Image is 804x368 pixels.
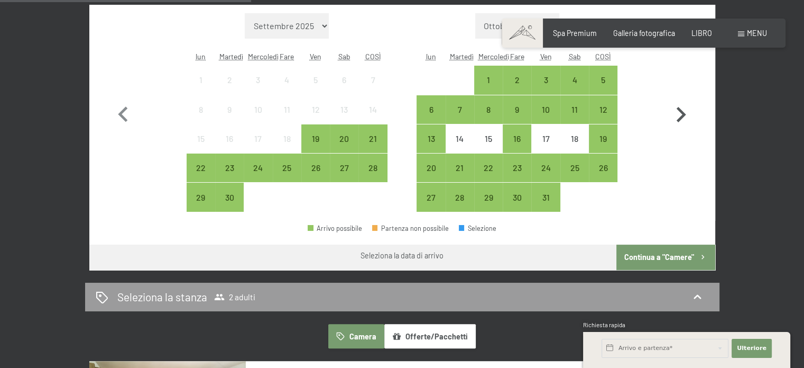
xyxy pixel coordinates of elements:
font: Ven [540,52,552,61]
div: Martedì 21 ottobre 2025 [446,154,474,182]
div: Arrivo non possibile [446,124,474,153]
font: 9 [227,104,232,114]
div: Anreise möglich [301,124,330,153]
div: Lunedì 13 ottobre 2025 [417,124,445,153]
font: 21 [369,133,377,143]
div: Martedì 14 ottobre 2025 [446,124,474,153]
div: Arrivo non possibile [273,66,301,94]
div: Anreise möglich [474,183,503,211]
font: 27 [340,163,349,173]
div: Arrivo non possibile [330,66,358,94]
font: Selezione [468,224,496,232]
font: Sab [568,52,580,61]
font: Camera [349,332,376,341]
font: 6 [429,104,433,114]
font: 19 [312,133,319,143]
div: Giovedì 25 settembre 2025 [273,154,301,182]
font: COSÌ [365,52,381,61]
div: Anreise möglich [417,95,445,124]
button: Il mese prossimo [666,13,696,212]
button: Continua a "Camere" [616,245,715,270]
abbr: Venerdì [540,52,552,61]
abbr: Domenica [595,52,611,61]
font: 23 [225,163,234,173]
div: Arrivo non possibile [531,124,560,153]
div: Anreise möglich [503,95,531,124]
abbr: Mercoledì [248,52,279,61]
div: Martedì 30 settembre 2025 [215,183,244,211]
font: 13 [427,133,435,143]
div: Gio 09 ott 2025 [503,95,531,124]
div: Anreise möglich [446,183,474,211]
div: Dom Set 07 2025 [358,66,387,94]
font: 1 [199,75,202,85]
font: Fare [510,52,524,61]
div: Arrivo non possibile [358,66,387,94]
font: 28 [368,163,377,173]
div: Ven 24 ott 2025 [531,154,560,182]
font: Ulteriore [737,345,766,352]
font: 15 [197,133,205,143]
div: Ven 03 ott 2025 [531,66,560,94]
font: 26 [599,163,608,173]
div: Sabato 4 ottobre 2025 [560,66,589,94]
font: 11 [284,104,290,114]
div: Arrivo non possibile [273,95,301,124]
font: 27 [427,192,436,202]
div: Arrivo non possibile [358,95,387,124]
div: Anreise möglich [417,154,445,182]
div: Arrivo non possibile [215,95,244,124]
div: Anreise möglich [589,124,617,153]
font: 10 [542,104,550,114]
div: Mercoledì 29 ottobre 2025 [474,183,503,211]
div: lunedì 6 ottobre 2025 [417,95,445,124]
div: Mercoledì 3 settembre 2025 [244,66,272,94]
div: Anreise möglich [273,154,301,182]
div: Dom 26 ott 2025 [589,154,617,182]
div: Anreise möglich [503,183,531,211]
div: Anreise möglich [503,66,531,94]
font: 16 [513,133,521,143]
font: 8 [199,104,203,114]
font: 28 [455,192,464,202]
a: LIBRO [691,29,712,38]
font: 30 [225,192,234,202]
font: 2 [515,75,520,85]
abbr: Sabato [338,52,350,61]
font: 2 [227,75,232,85]
font: 3 [544,75,548,85]
div: Ven 10 ott 2025 [531,95,560,124]
button: Camera [328,324,384,348]
font: 5 [601,75,605,85]
div: Arrivo non possibile [187,95,215,124]
div: Lunedì 15 settembre 2025 [187,124,215,153]
font: 17 [542,133,550,143]
div: Sabato 11 ottobre 2025 [560,95,589,124]
font: lun [196,52,206,61]
div: Giovedì 4 settembre 2025 [273,66,301,94]
div: Sabato 6 settembre 2025 [330,66,358,94]
font: Sab [338,52,350,61]
font: Continua a "Camere" [624,253,694,262]
div: Anreise möglich [503,124,531,153]
div: Ven 19 set 2025 [301,124,330,153]
abbr: Venerdì [310,52,321,61]
div: Dom 28 set 2025 [358,154,387,182]
abbr: Martedì [219,52,243,61]
div: Gio 02 ott 2025 [503,66,531,94]
div: Sabato 27 settembre 2025 [330,154,358,182]
font: 24 [253,163,263,173]
div: Arrivo non possibile [244,66,272,94]
font: Seleziona la stanza [117,290,207,303]
div: Anreise möglich [358,124,387,153]
font: 17 [254,133,262,143]
div: Arrivo non possibile [330,95,358,124]
div: Arrivo non possibile [301,95,330,124]
font: 25 [570,163,579,173]
div: Arrivo non possibile [474,124,503,153]
div: Dom 05 ott 2025 [589,66,617,94]
div: Ven 31 ott 2025 [531,183,560,211]
font: Arrivo possibile [317,224,362,232]
div: Mercoledì 8 ottobre 2025 [474,95,503,124]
